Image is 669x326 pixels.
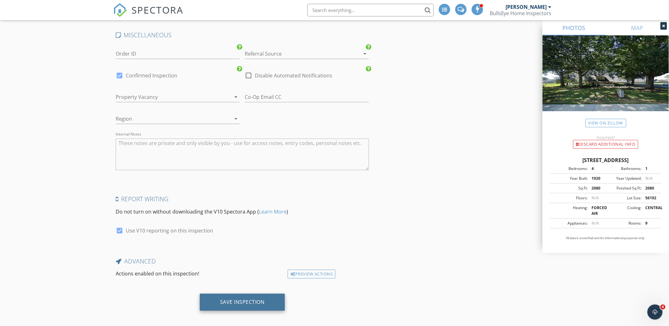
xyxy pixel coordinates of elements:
div: Preview Actions [288,270,335,279]
div: Heating: [552,205,588,216]
h4: Advanced [116,257,369,265]
a: View on Zillow [586,119,626,127]
div: BullsEye Home Inspectors [490,10,552,16]
a: SPECTORA [113,9,183,22]
div: Rooms: [606,220,641,226]
p: Do not turn on without downloading the V10 Spectora App ( ) [116,208,369,215]
div: 9 [641,220,660,226]
span: 4 [660,305,666,310]
div: Bathrooms: [606,166,641,172]
div: Incorrect? [543,135,669,140]
i: arrow_drop_down [361,50,369,57]
div: Year Updated: [606,176,641,181]
div: Appliances: [552,220,588,226]
i: arrow_drop_down [232,115,240,123]
div: CENTRAL [641,205,660,216]
div: Bedrooms: [552,166,588,172]
div: 56192 [641,195,660,201]
i: arrow_drop_down [232,93,240,101]
label: Disable Automated Notifications [255,72,332,79]
label: Confirmed Inspection [126,72,177,79]
span: N/A [645,176,653,181]
div: FORCED AIR [588,205,606,216]
div: Year Built: [552,176,588,181]
div: [STREET_ADDRESS] [550,156,661,164]
span: SPECTORA [132,3,183,16]
input: Co-Op Email CC [245,92,369,102]
span: N/A [592,220,599,226]
a: MAP [606,20,669,35]
iframe: Intercom live chat [648,305,663,320]
div: 4 [588,166,606,172]
div: Cooling: [606,205,641,216]
div: Floors: [552,195,588,201]
div: Actions enabled on this inspection! [113,270,285,279]
h4: MISCELLANEOUS [116,31,369,39]
div: Discard Additional info [573,140,638,149]
a: Learn More [259,208,286,215]
div: Finished Sq Ft: [606,185,641,191]
div: Lot Size: [606,195,641,201]
div: 2080 [641,185,660,191]
span: N/A [592,195,599,201]
label: Use V10 reporting on this inspection [126,227,213,234]
div: 1920 [588,176,606,181]
textarea: Internal Notes [116,139,369,170]
div: 1 [641,166,660,172]
div: Sq Ft: [552,185,588,191]
div: 2080 [588,185,606,191]
p: All data is unverified and for informational purposes only. [550,236,661,240]
div: [PERSON_NAME] [506,4,547,10]
img: streetview [543,35,669,126]
div: Save Inspection [220,299,265,305]
img: The Best Home Inspection Software - Spectora [113,3,127,17]
h4: Report Writing [116,195,369,203]
input: Search everything... [307,4,434,16]
a: PHOTOS [543,20,606,35]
